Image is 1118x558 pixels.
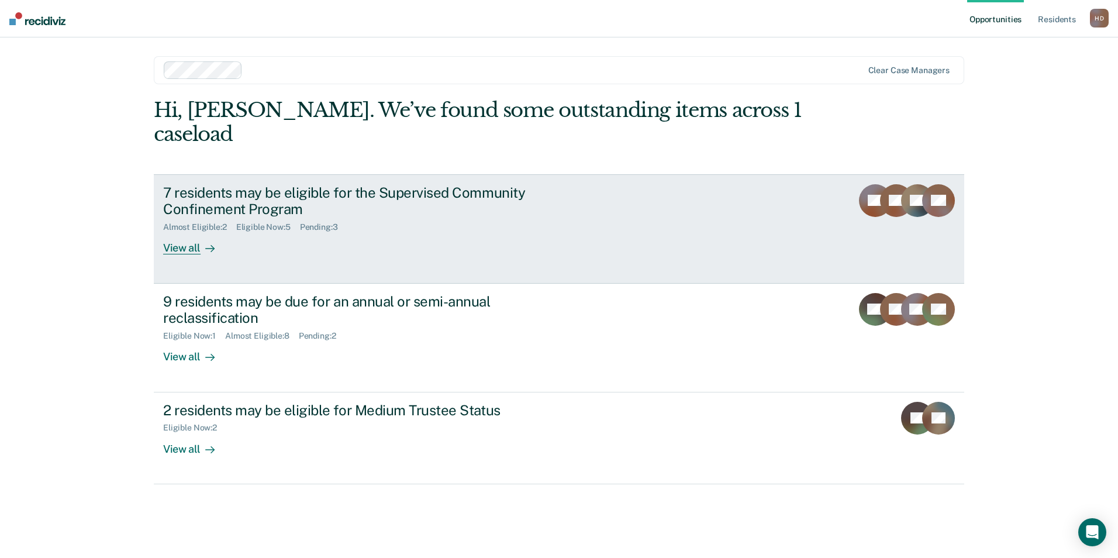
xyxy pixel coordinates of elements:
div: 2 residents may be eligible for Medium Trustee Status [163,402,574,419]
a: 9 residents may be due for an annual or semi-annual reclassificationEligible Now:1Almost Eligible... [154,284,964,392]
img: Recidiviz [9,12,65,25]
div: 9 residents may be due for an annual or semi-annual reclassification [163,293,574,327]
div: Almost Eligible : 2 [163,222,236,232]
div: Pending : 2 [299,331,346,341]
div: View all [163,433,229,456]
button: HD [1090,9,1109,27]
div: 7 residents may be eligible for the Supervised Community Confinement Program [163,184,574,218]
div: Eligible Now : 1 [163,331,225,341]
a: 7 residents may be eligible for the Supervised Community Confinement ProgramAlmost Eligible:2Elig... [154,174,964,284]
div: Eligible Now : 5 [236,222,300,232]
div: Open Intercom Messenger [1078,518,1106,546]
div: View all [163,341,229,364]
div: Eligible Now : 2 [163,423,226,433]
div: Hi, [PERSON_NAME]. We’ve found some outstanding items across 1 caseload [154,98,802,146]
div: H D [1090,9,1109,27]
a: 2 residents may be eligible for Medium Trustee StatusEligible Now:2View all [154,392,964,484]
div: Pending : 3 [300,222,347,232]
div: View all [163,232,229,255]
div: Clear case managers [868,66,950,75]
div: Almost Eligible : 8 [225,331,299,341]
